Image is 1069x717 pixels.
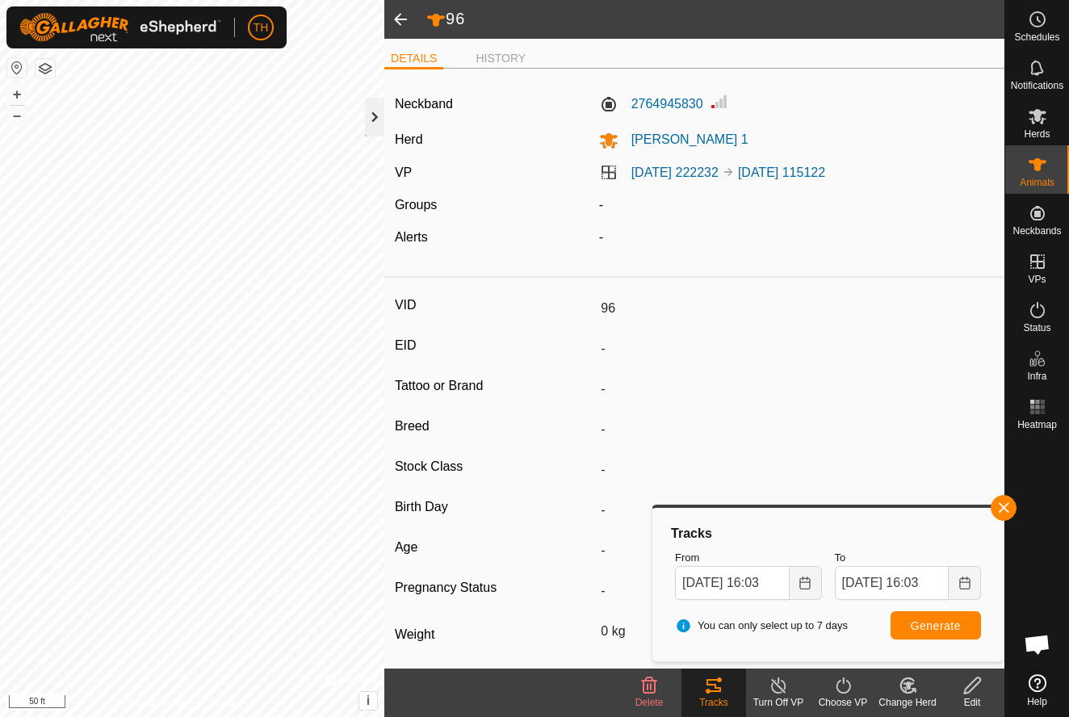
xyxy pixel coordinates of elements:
div: Open chat [1013,620,1062,669]
label: To [835,550,981,566]
button: i [359,692,377,710]
span: Delete [635,697,664,708]
li: HISTORY [469,50,532,67]
span: Neckbands [1012,226,1061,236]
label: 2764945830 [599,94,703,114]
label: Pregnancy Status [395,577,594,598]
div: - [593,195,1001,215]
span: Heatmap [1017,420,1057,430]
h2: 96 [426,9,1004,30]
span: Generate [911,619,961,632]
span: VPs [1028,275,1046,284]
button: + [7,85,27,104]
span: i [367,694,370,707]
label: Alerts [395,230,428,244]
label: Birth Day [395,497,594,518]
span: Notifications [1011,81,1063,90]
div: Change Herd [875,695,940,710]
a: Contact Us [208,696,256,711]
span: Herds [1024,129,1050,139]
label: From [675,550,821,566]
button: Choose Date [949,566,981,600]
img: Signal strength [710,92,729,111]
label: Tattoo or Brand [395,375,594,396]
img: Gallagher Logo [19,13,221,42]
a: [DATE] 115122 [738,166,825,179]
label: VP [395,166,412,179]
div: Turn Off VP [746,695,811,710]
label: VID [395,295,594,316]
img: to [722,166,735,178]
span: Schedules [1014,32,1059,42]
a: Help [1005,668,1069,713]
span: Help [1027,697,1047,707]
button: Generate [891,611,981,639]
div: Choose VP [811,695,875,710]
div: Tracks [669,524,987,543]
div: Edit [940,695,1004,710]
button: – [7,106,27,125]
label: Groups [395,198,437,212]
label: Breed [395,416,594,437]
label: Weight [395,618,594,652]
label: Stock Class [395,456,594,477]
span: Status [1023,323,1050,333]
a: Privacy Policy [128,696,189,711]
span: Infra [1027,371,1046,381]
span: TH [254,19,269,36]
div: Tracks [681,695,746,710]
label: Age [395,537,594,558]
button: Reset Map [7,58,27,78]
li: DETAILS [384,50,443,69]
button: Choose Date [790,566,822,600]
label: EID [395,335,594,356]
label: Neckband [395,94,453,114]
span: Animals [1020,178,1054,187]
span: [PERSON_NAME] 1 [618,132,748,146]
div: - [593,228,1001,247]
span: You can only select up to 7 days [675,618,848,634]
label: Herd [395,132,423,146]
button: Map Layers [36,59,55,78]
a: [DATE] 222232 [631,166,719,179]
